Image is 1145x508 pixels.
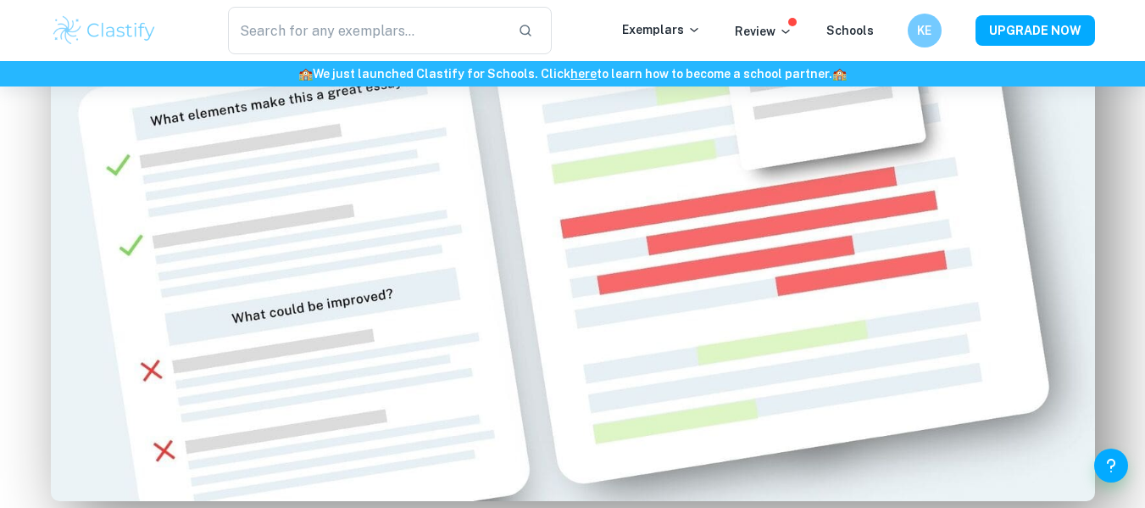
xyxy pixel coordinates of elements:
p: Review [735,22,792,41]
a: Schools [826,24,874,37]
p: Exemplars [622,20,701,39]
span: 🏫 [832,67,847,81]
button: UPGRADE NOW [975,15,1095,46]
h6: KE [914,21,934,40]
h6: We just launched Clastify for Schools. Click to learn how to become a school partner. [3,64,1142,83]
button: Help and Feedback [1094,449,1128,483]
input: Search for any exemplars... [228,7,505,54]
img: Clastify logo [51,14,158,47]
span: 🏫 [298,67,313,81]
a: here [570,67,597,81]
button: KE [908,14,942,47]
